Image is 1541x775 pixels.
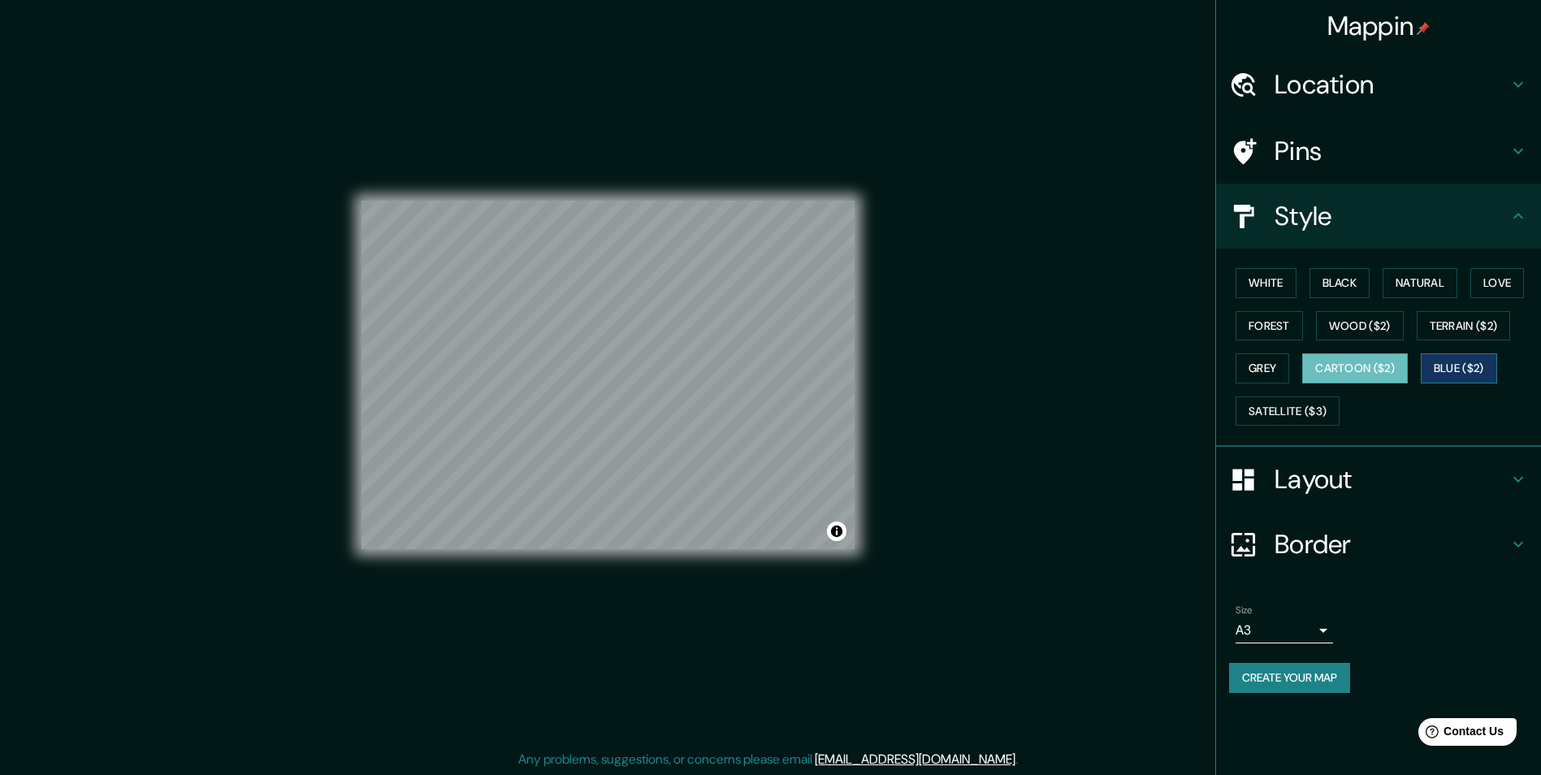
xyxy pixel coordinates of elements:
[1216,447,1541,512] div: Layout
[1470,268,1524,298] button: Love
[1275,135,1509,167] h4: Pins
[1020,750,1024,769] div: .
[1236,311,1303,341] button: Forest
[1396,712,1523,757] iframe: Help widget launcher
[1236,604,1253,617] label: Size
[518,750,1018,769] p: Any problems, suggestions, or concerns please email .
[1327,10,1431,42] h4: Mappin
[815,751,1015,768] a: [EMAIL_ADDRESS][DOMAIN_NAME]
[1236,617,1333,643] div: A3
[827,522,846,541] button: Toggle attribution
[1216,119,1541,184] div: Pins
[1018,750,1020,769] div: .
[1216,184,1541,249] div: Style
[1417,311,1511,341] button: Terrain ($2)
[1302,353,1408,383] button: Cartoon ($2)
[1275,200,1509,232] h4: Style
[1236,396,1340,426] button: Satellite ($3)
[1236,353,1289,383] button: Grey
[1309,268,1370,298] button: Black
[1383,268,1457,298] button: Natural
[1275,463,1509,496] h4: Layout
[1417,22,1430,35] img: pin-icon.png
[1421,353,1497,383] button: Blue ($2)
[1216,512,1541,577] div: Border
[361,201,855,549] canvas: Map
[1229,663,1350,693] button: Create your map
[1275,68,1509,101] h4: Location
[1236,268,1296,298] button: White
[1316,311,1404,341] button: Wood ($2)
[1275,528,1509,561] h4: Border
[1216,52,1541,117] div: Location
